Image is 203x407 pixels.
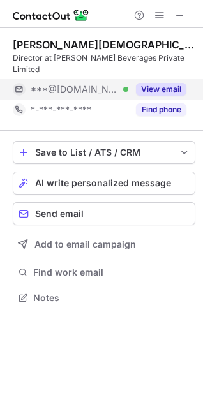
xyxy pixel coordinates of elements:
button: Find work email [13,263,195,281]
button: AI write personalized message [13,172,195,195]
div: Director at [PERSON_NAME] Beverages Private Limited [13,52,195,75]
button: Send email [13,202,195,225]
div: Save to List / ATS / CRM [35,147,173,158]
div: [PERSON_NAME][DEMOGRAPHIC_DATA] [13,38,195,51]
img: ContactOut v5.3.10 [13,8,89,23]
button: Notes [13,289,195,307]
span: ***@[DOMAIN_NAME] [31,84,119,95]
span: Notes [33,292,190,304]
span: AI write personalized message [35,178,171,188]
button: save-profile-one-click [13,141,195,164]
span: Find work email [33,267,190,278]
button: Reveal Button [136,83,186,96]
span: Send email [35,209,84,219]
button: Reveal Button [136,103,186,116]
span: Add to email campaign [34,239,136,249]
button: Add to email campaign [13,233,195,256]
